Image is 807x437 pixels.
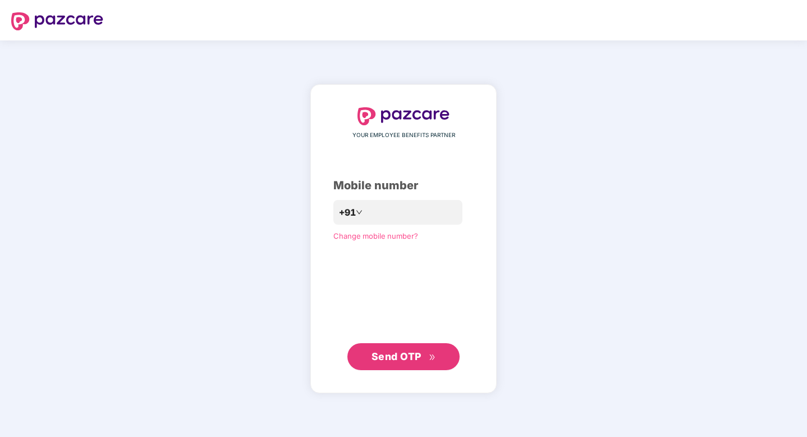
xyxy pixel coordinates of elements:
[347,343,460,370] button: Send OTPdouble-right
[357,107,450,125] img: logo
[356,209,363,216] span: down
[333,231,418,240] a: Change mobile number?
[429,354,436,361] span: double-right
[352,131,455,140] span: YOUR EMPLOYEE BENEFITS PARTNER
[372,350,421,362] span: Send OTP
[11,12,103,30] img: logo
[333,177,474,194] div: Mobile number
[339,206,356,220] span: +91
